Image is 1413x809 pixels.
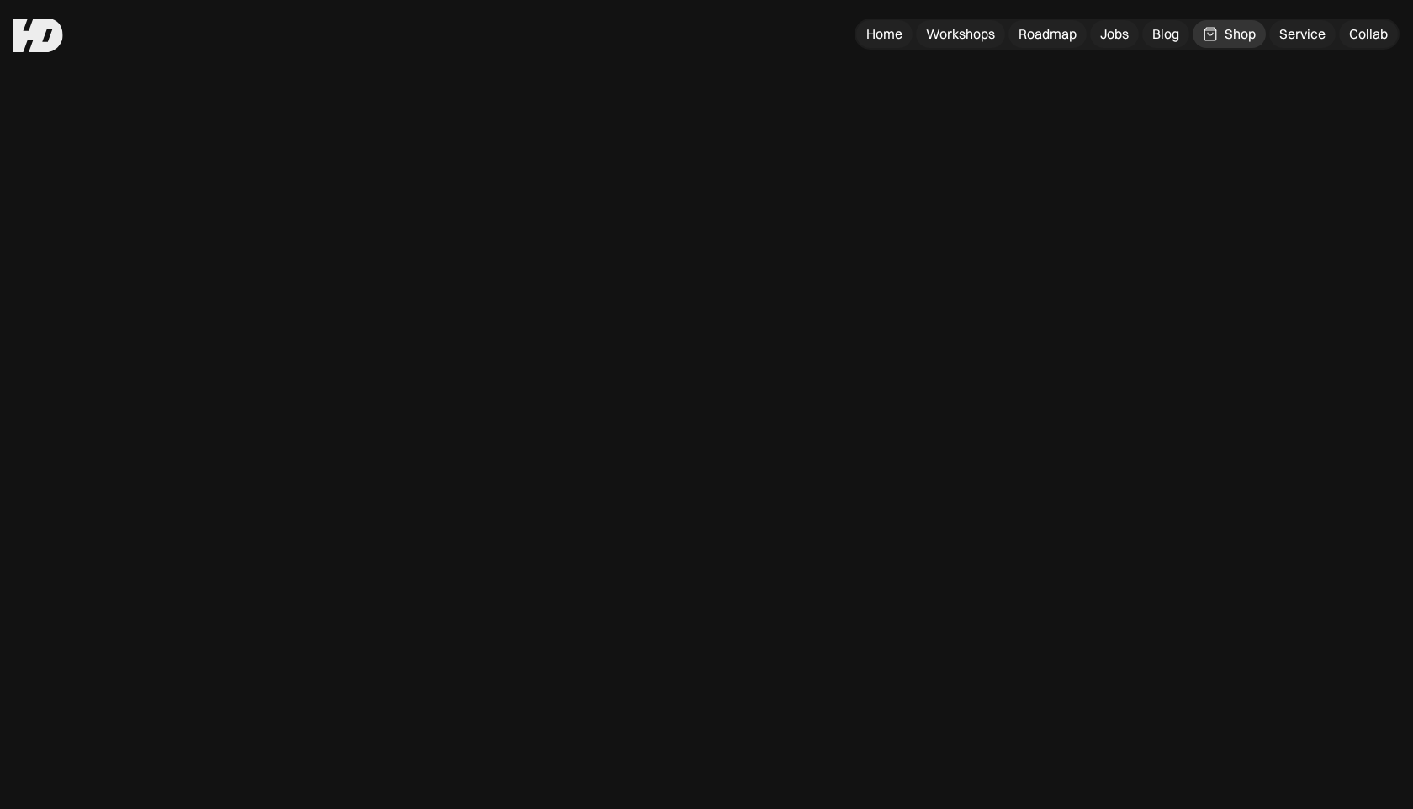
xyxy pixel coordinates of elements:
[1339,20,1398,48] a: Collab
[926,25,995,43] div: Workshops
[1008,20,1087,48] a: Roadmap
[866,25,902,43] div: Home
[1225,25,1256,43] div: Shop
[856,20,913,48] a: Home
[1349,25,1388,43] div: Collab
[1090,20,1139,48] a: Jobs
[1019,25,1077,43] div: Roadmap
[1269,20,1336,48] a: Service
[1193,20,1266,48] a: Shop
[1100,25,1129,43] div: Jobs
[1152,25,1179,43] div: Blog
[916,20,1005,48] a: Workshops
[1279,25,1326,43] div: Service
[1142,20,1189,48] a: Blog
